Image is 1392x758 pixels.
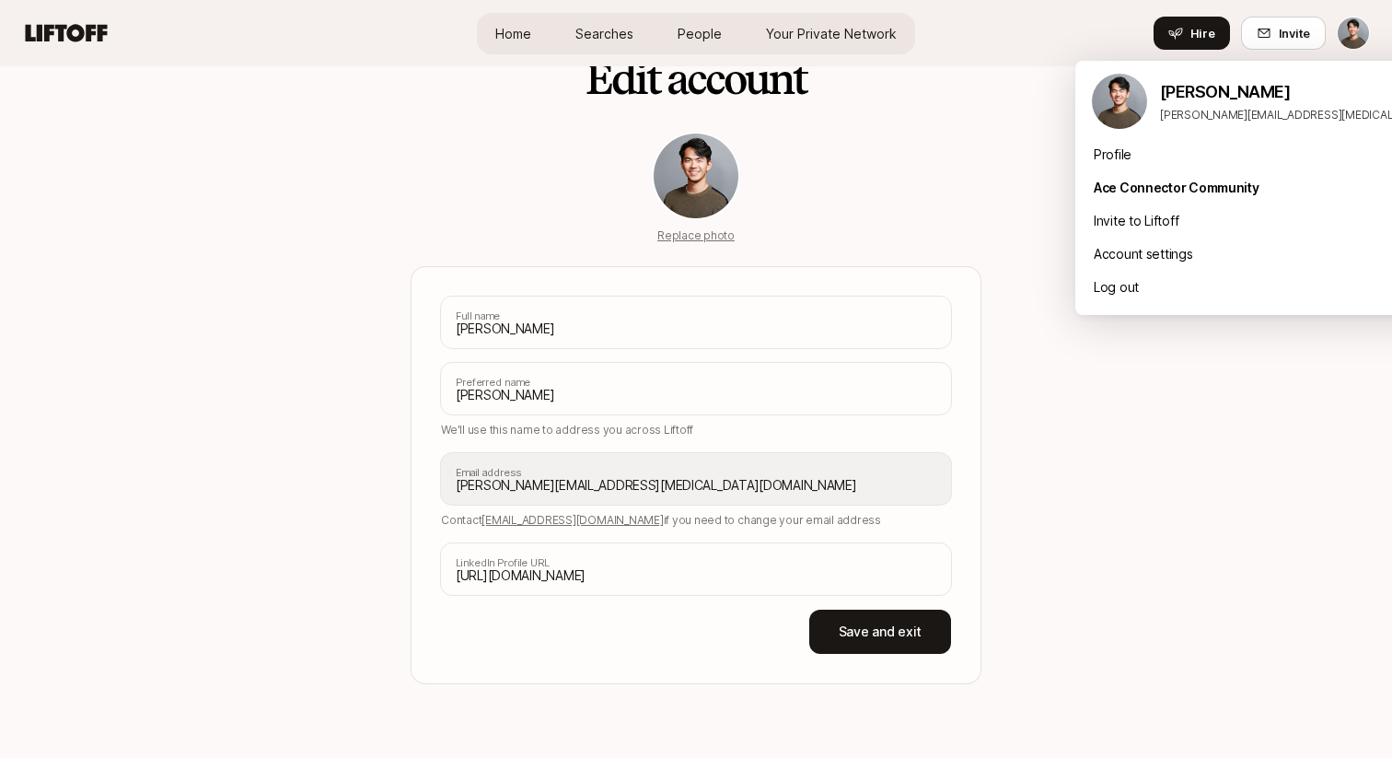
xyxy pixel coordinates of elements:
img: David Deng [1092,74,1147,129]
